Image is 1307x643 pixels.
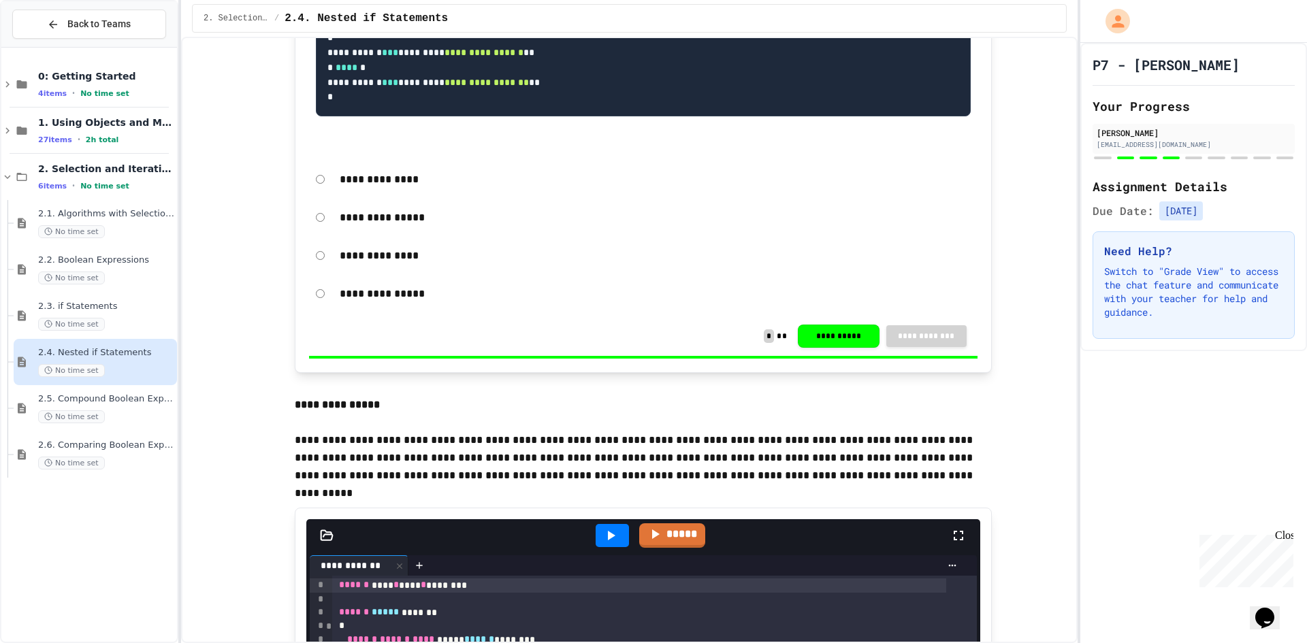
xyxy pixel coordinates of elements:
span: No time set [38,410,105,423]
iframe: chat widget [1194,529,1293,587]
span: No time set [38,364,105,377]
span: 6 items [38,182,67,191]
span: Back to Teams [67,17,131,31]
span: 1. Using Objects and Methods [38,116,174,129]
p: Switch to "Grade View" to access the chat feature and communicate with your teacher for help and ... [1104,265,1283,319]
h2: Your Progress [1093,97,1295,116]
h1: P7 - [PERSON_NAME] [1093,55,1240,74]
span: 2.1. Algorithms with Selection and Repetition [38,208,174,220]
span: • [72,88,75,99]
span: • [78,134,80,145]
span: 2.4. Nested if Statements [285,10,448,27]
div: Chat with us now!Close [5,5,94,86]
span: 2.6. Comparing Boolean Expressions ([PERSON_NAME] Laws) [38,440,174,451]
span: 2. Selection and Iteration [38,163,174,175]
span: 4 items [38,89,67,98]
span: 27 items [38,135,72,144]
span: • [72,180,75,191]
span: 2. Selection and Iteration [204,13,269,24]
span: No time set [38,318,105,331]
span: 2.4. Nested if Statements [38,347,174,359]
span: 2.5. Compound Boolean Expressions [38,393,174,405]
span: 2.2. Boolean Expressions [38,254,174,266]
span: No time set [38,271,105,284]
div: [EMAIL_ADDRESS][DOMAIN_NAME] [1097,139,1291,150]
span: No time set [38,225,105,238]
span: 2.3. if Statements [38,301,174,312]
span: 0: Getting Started [38,70,174,82]
span: No time set [80,182,129,191]
span: No time set [80,89,129,98]
div: [PERSON_NAME] [1097,127,1291,139]
span: 2h total [86,135,119,144]
div: My Account [1091,5,1133,37]
iframe: chat widget [1250,589,1293,629]
span: [DATE] [1159,201,1203,220]
h3: Need Help? [1104,243,1283,259]
span: No time set [38,457,105,469]
h2: Assignment Details [1093,177,1295,196]
span: Due Date: [1093,203,1154,219]
span: / [274,13,279,24]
